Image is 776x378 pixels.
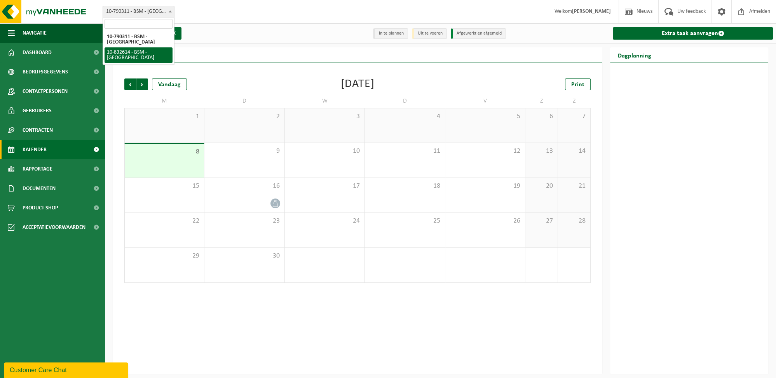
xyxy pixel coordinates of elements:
[23,198,58,218] span: Product Shop
[289,147,361,155] span: 10
[365,94,445,108] td: D
[529,147,554,155] span: 13
[610,47,659,63] h2: Dagplanning
[529,217,554,225] span: 27
[613,27,773,40] a: Extra taak aanvragen
[208,182,280,190] span: 16
[525,94,558,108] td: Z
[208,147,280,155] span: 9
[445,94,525,108] td: V
[23,179,56,198] span: Documenten
[23,140,47,159] span: Kalender
[23,43,52,62] span: Dashboard
[529,182,554,190] span: 20
[562,147,586,155] span: 14
[369,147,441,155] span: 11
[449,112,521,121] span: 5
[562,112,586,121] span: 7
[572,9,611,14] strong: [PERSON_NAME]
[289,182,361,190] span: 17
[204,94,284,108] td: D
[369,217,441,225] span: 25
[23,120,53,140] span: Contracten
[23,101,52,120] span: Gebruikers
[124,94,204,108] td: M
[105,32,173,47] li: 10-790311 - BSM - [GEOGRAPHIC_DATA]
[208,252,280,260] span: 30
[369,112,441,121] span: 4
[4,361,130,378] iframe: chat widget
[129,148,200,156] span: 8
[562,217,586,225] span: 28
[571,82,584,88] span: Print
[369,182,441,190] span: 18
[558,94,591,108] td: Z
[412,28,447,39] li: Uit te voeren
[562,182,586,190] span: 21
[565,78,591,90] a: Print
[208,112,280,121] span: 2
[129,217,200,225] span: 22
[449,182,521,190] span: 19
[23,218,85,237] span: Acceptatievoorwaarden
[103,6,174,17] span: 10-790311 - BSM - LEDEGEM
[23,62,68,82] span: Bedrijfsgegevens
[152,78,187,90] div: Vandaag
[449,217,521,225] span: 26
[449,147,521,155] span: 12
[341,78,375,90] div: [DATE]
[285,94,365,108] td: W
[105,47,173,63] li: 10-832614 - BSM - [GEOGRAPHIC_DATA]
[129,182,200,190] span: 15
[136,78,148,90] span: Volgende
[451,28,506,39] li: Afgewerkt en afgemeld
[373,28,408,39] li: In te plannen
[23,159,52,179] span: Rapportage
[289,112,361,121] span: 3
[208,217,280,225] span: 23
[129,112,200,121] span: 1
[23,23,47,43] span: Navigatie
[23,82,68,101] span: Contactpersonen
[129,252,200,260] span: 29
[529,112,554,121] span: 6
[124,78,136,90] span: Vorige
[289,217,361,225] span: 24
